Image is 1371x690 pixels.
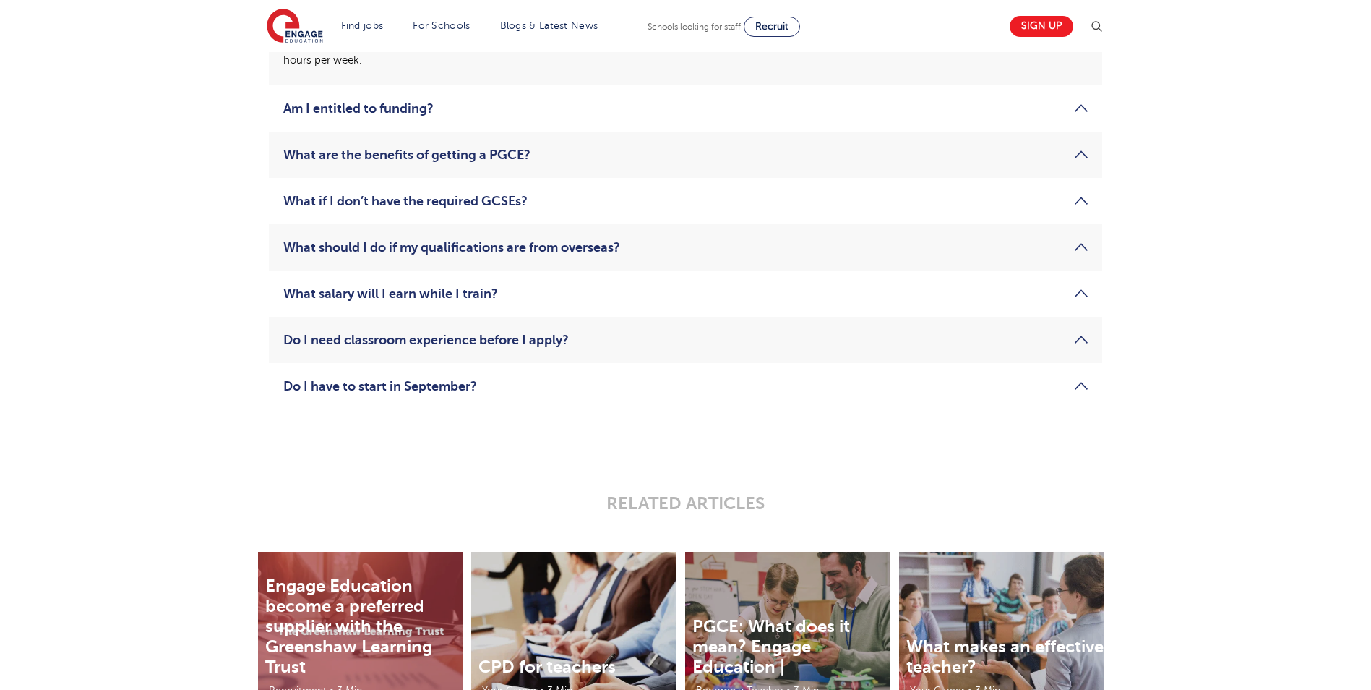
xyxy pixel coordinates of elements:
p: RELATED ARTICLES [331,493,1040,514]
img: Engage Education [267,9,323,45]
a: What salary will I earn while I train? [283,285,1088,302]
a: For Schools [413,20,470,31]
a: CPD for teachers [478,657,616,677]
span: Schools looking for staff [648,22,741,32]
a: Engage Education become a preferred supplier with the Greenshaw Learning Trust [265,576,432,677]
a: Recruit [744,17,800,37]
a: Am I entitled to funding? [283,100,1088,117]
span: Recruit [755,21,788,32]
a: PGCE: What does it mean? Engage Education | [692,616,850,677]
a: What should I do if my qualifications are from overseas? [283,239,1088,256]
a: Blogs & Latest News [500,20,598,31]
a: Find jobs [341,20,384,31]
a: Do I have to start in September? [283,378,1088,395]
a: Do I need classroom experience before I apply? [283,331,1088,349]
a: What if I don’t have the required GCSEs? [283,192,1088,210]
a: What makes an effective teacher? [906,636,1104,677]
a: What are the benefits of getting a PGCE? [283,146,1088,163]
a: Sign up [1010,16,1073,37]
